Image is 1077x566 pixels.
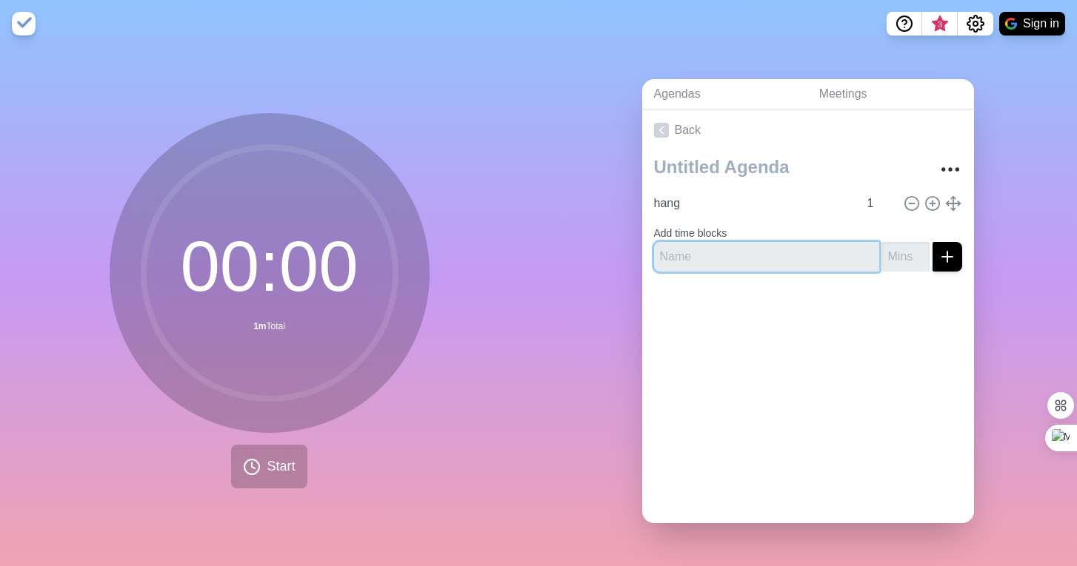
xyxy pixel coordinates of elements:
[882,242,930,272] input: Mins
[934,18,946,30] span: 3
[936,155,965,184] button: More
[648,189,858,218] input: Name
[807,79,974,110] a: Meetings
[861,189,897,218] input: Mins
[999,12,1065,36] button: Sign in
[958,12,993,36] button: Settings
[922,12,958,36] button: What’s new
[1005,18,1017,30] img: google logo
[654,242,879,272] input: Name
[231,445,307,488] button: Start
[642,79,807,110] a: Agendas
[12,12,36,36] img: timeblocks logo
[267,456,295,476] span: Start
[887,12,922,36] button: Help
[654,227,727,239] label: Add time blocks
[642,110,974,151] a: Back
